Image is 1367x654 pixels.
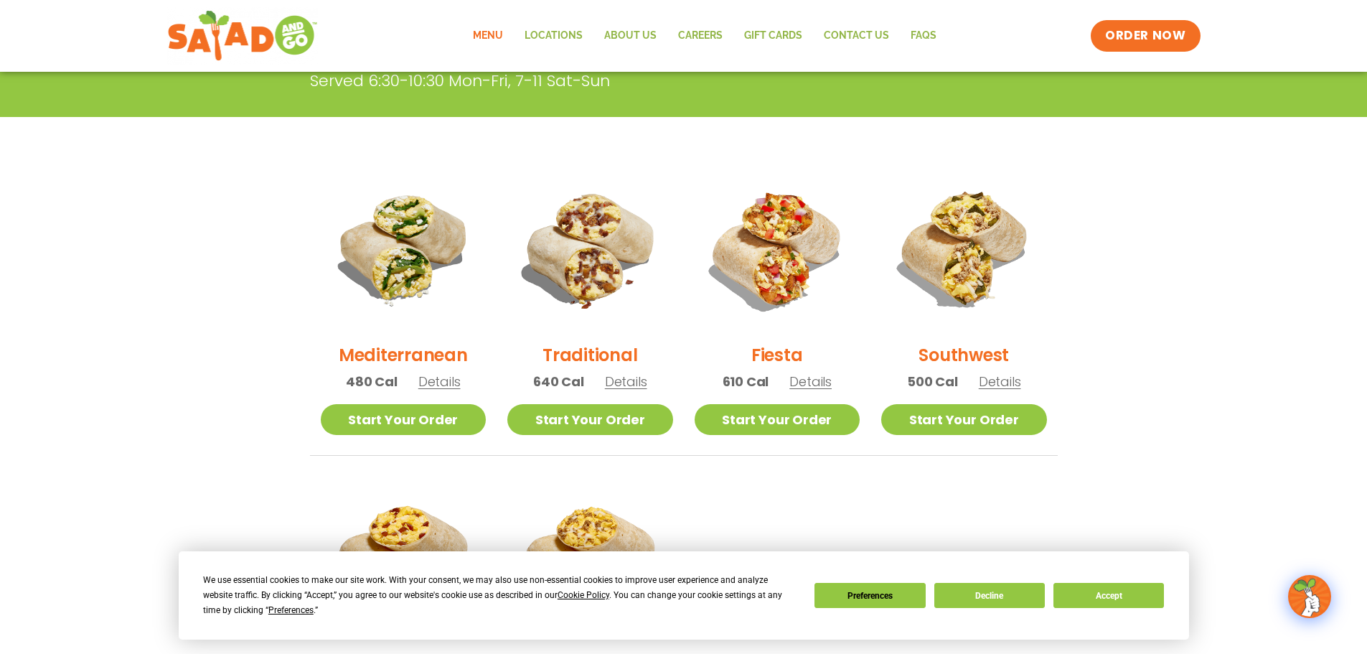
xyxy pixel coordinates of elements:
button: Decline [934,583,1045,608]
span: 610 Cal [723,372,769,391]
a: About Us [593,19,667,52]
span: Details [418,373,461,391]
span: Details [979,373,1021,391]
a: Start Your Order [321,404,487,435]
span: 480 Cal [346,372,398,391]
span: Cookie Policy [558,590,609,600]
img: Product photo for Fiesta [695,166,860,332]
button: Accept [1053,583,1164,608]
a: Locations [514,19,593,52]
a: Start Your Order [695,404,860,435]
div: Cookie Consent Prompt [179,551,1189,640]
button: Preferences [814,583,925,608]
a: Start Your Order [881,404,1047,435]
a: Start Your Order [507,404,673,435]
img: wpChatIcon [1290,576,1330,617]
span: Details [605,373,647,391]
h2: Southwest [919,342,1009,368]
a: GIFT CARDS [733,19,813,52]
img: Product photo for Traditional [507,166,673,332]
span: ORDER NOW [1105,27,1185,45]
h2: Mediterranean [339,342,468,368]
a: ORDER NOW [1091,20,1200,52]
span: 500 Cal [907,372,958,391]
a: Careers [667,19,733,52]
a: Contact Us [813,19,900,52]
img: Product photo for Turkey Sausage, Egg & Cheese [507,477,673,643]
span: Preferences [268,605,314,615]
h2: Fiesta [751,342,803,368]
span: Details [789,373,832,391]
h2: Traditional [542,342,637,368]
img: Product photo for Bacon, Egg & Cheese [321,477,487,643]
a: FAQs [900,19,947,52]
img: Product photo for Mediterranean Breakfast Burrito [321,166,487,332]
a: Menu [462,19,514,52]
img: Product photo for Southwest [881,166,1047,332]
div: We use essential cookies to make our site work. With your consent, we may also use non-essential ... [203,573,797,618]
p: Served 6:30-10:30 Mon-Fri, 7-11 Sat-Sun [310,69,949,93]
span: 640 Cal [533,372,584,391]
nav: Menu [462,19,947,52]
img: new-SAG-logo-768×292 [167,7,319,65]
